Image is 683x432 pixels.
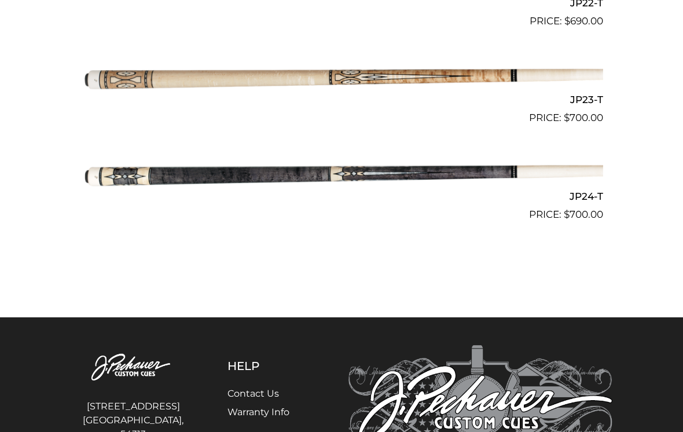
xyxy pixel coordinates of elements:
[80,130,603,222] a: JP24-T $700.00
[564,15,603,27] bdi: 690.00
[227,388,279,399] a: Contact Us
[80,34,603,125] a: JP23-T $700.00
[564,15,570,27] span: $
[80,34,603,120] img: JP23-T
[564,208,603,220] bdi: 700.00
[564,112,603,123] bdi: 700.00
[227,359,317,373] h5: Help
[564,112,570,123] span: $
[80,130,603,217] img: JP24-T
[227,407,289,418] a: Warranty Info
[71,345,196,391] img: Pechauer Custom Cues
[564,208,570,220] span: $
